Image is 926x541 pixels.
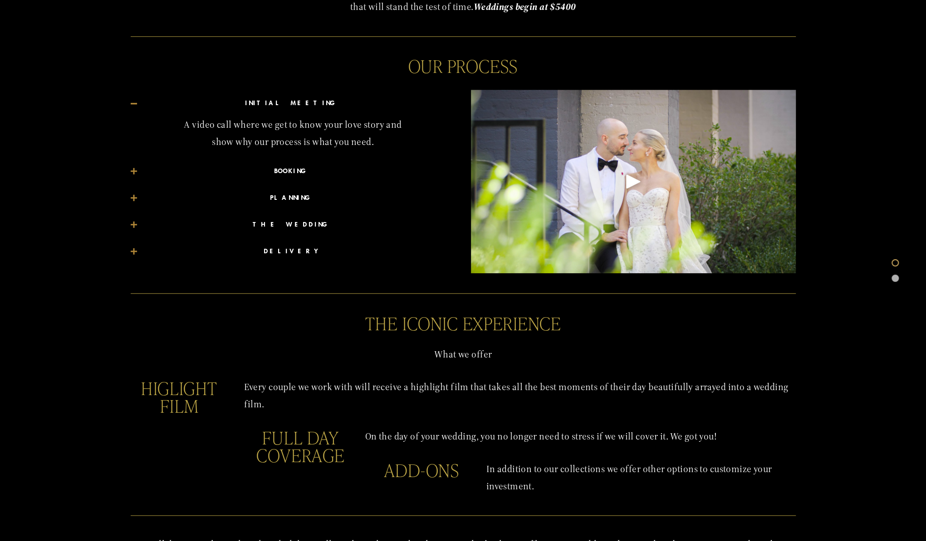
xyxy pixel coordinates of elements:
[131,57,796,74] h2: OUR PROCESS
[252,428,350,464] h2: FULL DAY COVERAGE
[131,158,456,184] button: BOOKING
[137,97,456,110] span: INITIAL MEETING
[137,218,456,231] span: THE WEDDING
[131,212,456,238] button: THE WEDDING
[131,379,796,413] p: Every couple we work with will receive a highlight film that takes all the best moments of their ...
[137,165,456,178] span: BOOKING
[474,0,576,13] em: Weddings begin at $5400
[622,170,644,192] div: Play
[131,461,796,495] p: In addition to our collections we offer other options to customize your investment.
[131,428,796,445] p: On the day of your wedding, you no longer need to stress if we will cover it. We got you!
[137,192,456,204] span: PLANNING
[131,314,796,332] h2: THE ICONIC EXPERIENCE
[137,245,456,258] span: DELIVERY
[179,116,407,151] p: A video call where we get to know your love story and show why our process is what you need.
[373,461,471,478] h2: ADD-ONS
[131,185,456,211] button: PLANNING
[131,90,456,116] button: INITIAL MEETING
[131,379,229,414] h2: HIGLIGHT FILM
[131,346,796,363] p: What we offer
[131,238,456,265] button: DELIVERY
[131,116,456,158] div: INITIAL MEETING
